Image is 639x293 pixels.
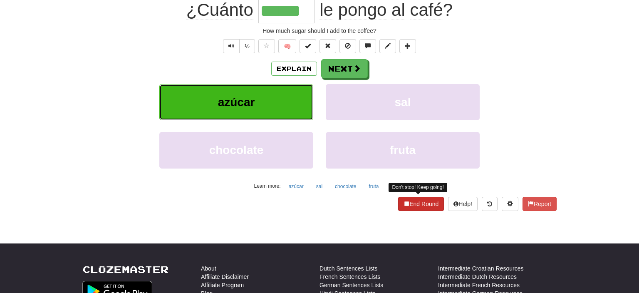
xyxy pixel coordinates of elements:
[438,273,517,281] a: Intermediate Dutch Resources
[395,96,411,109] span: sal
[254,183,281,189] small: Learn more:
[389,183,447,192] div: Don't stop! Keep going!
[284,180,308,193] button: azúcar
[399,39,416,53] button: Add to collection (alt+a)
[523,197,557,211] button: Report
[201,273,249,281] a: Affiliate Disclaimer
[258,39,275,53] button: Favorite sentence (alt+f)
[339,39,356,53] button: Ignore sentence (alt+i)
[438,264,523,273] a: Intermediate Croatian Resources
[359,39,376,53] button: Discuss sentence (alt+u)
[398,197,444,211] button: End Round
[448,197,478,211] button: Help!
[82,27,557,35] div: How much sugar should I add to the coffee?
[330,180,361,193] button: chocolate
[319,281,383,289] a: German Sentences Lists
[326,84,480,120] button: sal
[364,180,383,193] button: fruta
[159,132,313,168] button: chocolate
[209,144,264,156] span: chocolate
[321,59,368,78] button: Next
[438,281,520,289] a: Intermediate French Resources
[82,264,168,275] a: Clozemaster
[239,39,255,53] button: ½
[221,39,255,53] div: Text-to-speech controls
[201,281,244,289] a: Affiliate Program
[390,144,416,156] span: fruta
[482,197,498,211] button: Round history (alt+y)
[218,96,255,109] span: azúcar
[223,39,240,53] button: Play sentence audio (ctl+space)
[379,39,396,53] button: Edit sentence (alt+d)
[312,180,327,193] button: sal
[319,39,336,53] button: Reset to 0% Mastered (alt+r)
[326,132,480,168] button: fruta
[201,264,216,273] a: About
[300,39,316,53] button: Set this sentence to 100% Mastered (alt+m)
[271,62,317,76] button: Explain
[278,39,296,53] button: 🧠
[319,273,380,281] a: French Sentences Lists
[319,264,377,273] a: Dutch Sentences Lists
[159,84,313,120] button: azúcar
